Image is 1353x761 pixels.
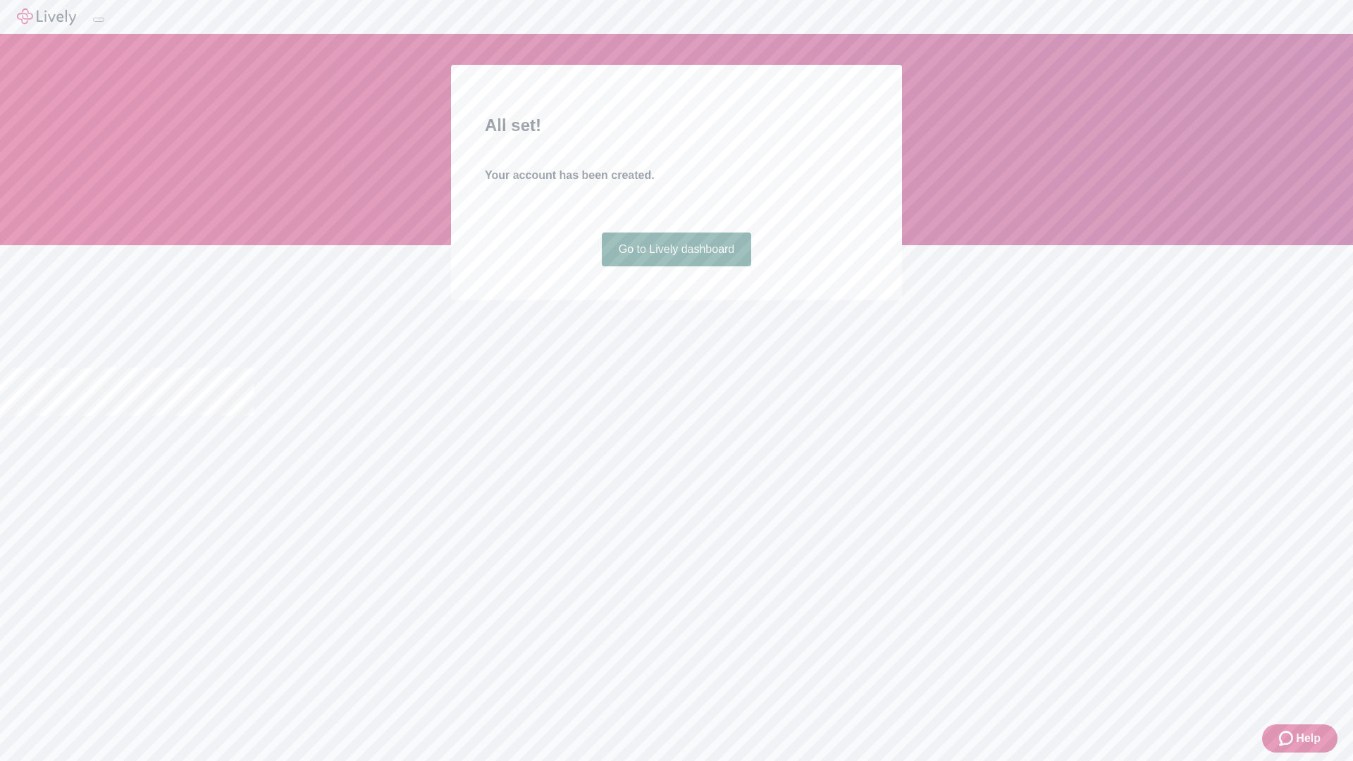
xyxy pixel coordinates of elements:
[17,8,76,25] img: Lively
[1262,724,1337,753] button: Zendesk support iconHelp
[1279,730,1296,747] svg: Zendesk support icon
[485,167,868,184] h4: Your account has been created.
[93,18,104,22] button: Log out
[602,233,752,266] a: Go to Lively dashboard
[1296,730,1321,747] span: Help
[485,113,868,138] h2: All set!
